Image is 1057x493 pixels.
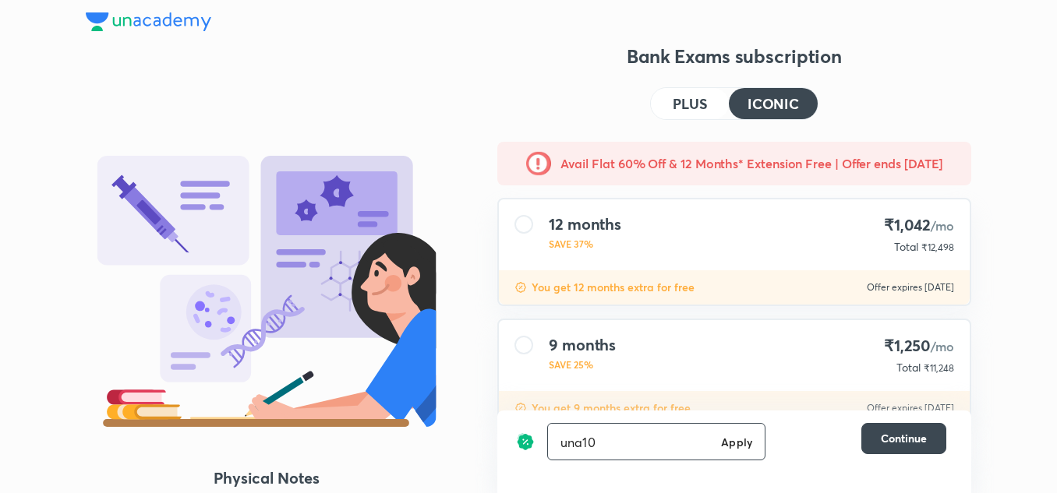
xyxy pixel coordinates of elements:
img: discount [516,423,535,460]
img: discount [514,402,527,414]
span: ₹11,248 [924,362,954,374]
button: ICONIC [729,88,818,119]
span: /mo [931,217,954,234]
input: Have a referral code? [548,424,715,460]
p: Total [896,360,921,375]
h6: Apply [721,434,752,450]
p: You get 12 months extra for free [532,280,695,295]
h4: ₹1,042 [884,215,954,236]
span: /mo [931,338,954,354]
h4: 12 months [549,215,621,234]
h4: PLUS [673,97,707,111]
h5: Avail Flat 60% Off & 12 Months* Extension Free | Offer ends [DATE] [560,154,943,173]
img: discount [514,281,527,294]
h3: Bank Exams subscription [497,44,971,69]
p: SAVE 25% [549,357,616,372]
img: Company Logo [86,12,211,31]
h4: ₹1,250 [884,336,954,357]
h4: Physical Notes [86,467,447,490]
p: Offer expires [DATE] [867,402,954,414]
h4: ICONIC [748,97,799,111]
button: PLUS [651,88,729,119]
p: Total [894,239,918,255]
button: Continue [861,423,946,454]
span: Continue [881,431,927,446]
span: ₹12,498 [921,241,954,253]
p: You get 9 months extra for free [532,400,691,416]
img: - [526,151,551,176]
p: Offer expires [DATE] [867,281,954,294]
h4: 9 months [549,336,616,354]
img: benefit_3_d9481b976b.svg [86,156,447,427]
p: SAVE 37% [549,237,621,251]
